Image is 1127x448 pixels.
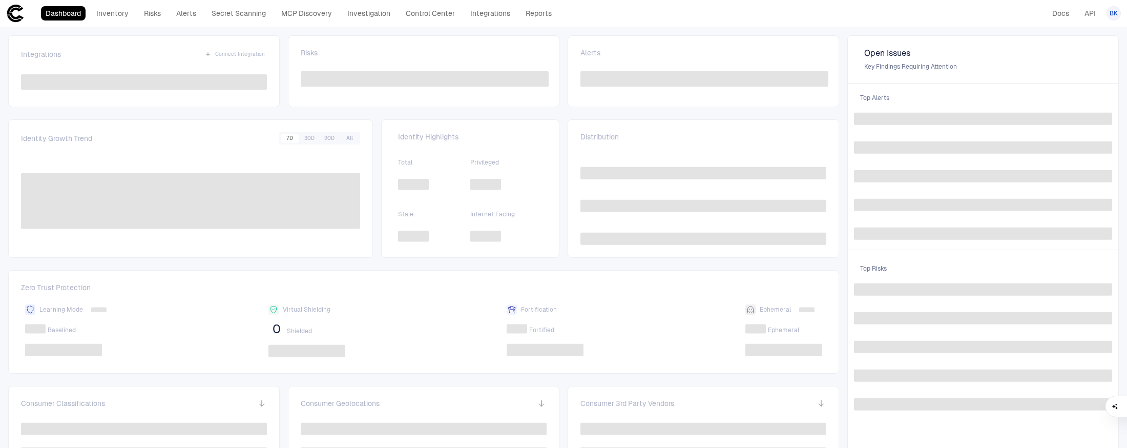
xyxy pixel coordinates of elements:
[1107,6,1121,21] button: BK
[273,321,281,337] span: 0
[39,306,83,314] span: Learning Mode
[301,48,318,57] span: Risks
[470,210,542,218] span: Internet Facing
[41,6,86,21] a: Dashboard
[139,6,165,21] a: Risks
[207,6,270,21] a: Secret Scanning
[268,321,285,337] button: 0
[172,6,201,21] a: Alerts
[21,134,92,143] span: Identity Growth Trend
[864,63,1102,71] span: Key Findings Requiring Attention
[521,306,557,314] span: Fortification
[277,6,337,21] a: MCP Discovery
[470,158,542,167] span: Privileged
[21,50,61,59] span: Integrations
[398,210,470,218] span: Stale
[287,327,312,335] span: Shielded
[529,326,554,334] span: Fortified
[1048,6,1074,21] a: Docs
[854,88,1112,108] span: Top Alerts
[1080,6,1100,21] a: API
[760,306,791,314] span: Ephemeral
[768,326,799,334] span: Ephemeral
[398,158,470,167] span: Total
[92,6,133,21] a: Inventory
[340,134,359,143] button: All
[864,48,1102,58] span: Open Issues
[301,399,380,408] span: Consumer Geolocations
[401,6,460,21] a: Control Center
[398,132,542,141] span: Identity Highlights
[215,51,265,58] span: Connect Integration
[854,258,1112,279] span: Top Risks
[580,399,674,408] span: Consumer 3rd Party Vendors
[21,399,105,408] span: Consumer Classifications
[283,306,330,314] span: Virtual Shielding
[300,134,319,143] button: 30D
[21,283,826,296] span: Zero Trust Protection
[580,48,600,57] span: Alerts
[1110,9,1118,17] span: BK
[48,326,76,334] span: Baselined
[320,134,339,143] button: 90D
[343,6,395,21] a: Investigation
[203,48,267,60] button: Connect Integration
[580,132,619,141] span: Distribution
[466,6,515,21] a: Integrations
[281,134,299,143] button: 7D
[521,6,556,21] a: Reports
